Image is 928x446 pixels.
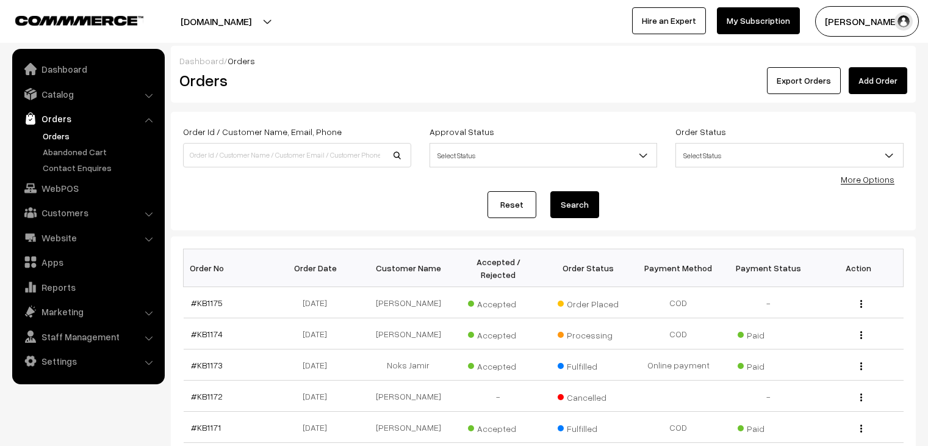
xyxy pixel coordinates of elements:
span: Orders [228,56,255,66]
td: COD [633,287,724,318]
th: Order No [184,249,274,287]
img: Menu [860,393,862,401]
button: [DOMAIN_NAME] [138,6,294,37]
td: [PERSON_NAME] [364,412,454,443]
a: Orders [15,108,160,130]
td: [DATE] [273,412,364,443]
td: [DATE] [273,349,364,381]
th: Action [813,249,904,287]
div: / [179,54,907,67]
td: [PERSON_NAME] [364,318,454,349]
td: [DATE] [273,287,364,318]
a: Contact Enquires [40,161,160,174]
img: Menu [860,300,862,308]
a: Staff Management [15,326,160,348]
a: Reset [487,191,536,218]
a: #KB1173 [191,360,223,370]
span: Accepted [468,294,529,310]
th: Customer Name [364,249,454,287]
span: Select Status [430,145,657,166]
a: Marketing [15,301,160,323]
img: Menu [860,362,862,370]
a: Abandoned Cart [40,145,160,158]
td: [PERSON_NAME] [364,287,454,318]
a: #KB1174 [191,329,223,339]
a: Add Order [849,67,907,94]
span: Cancelled [558,388,619,404]
a: #KB1175 [191,298,223,308]
td: - [453,381,544,412]
input: Order Id / Customer Name / Customer Email / Customer Phone [183,143,411,167]
a: More Options [841,174,894,185]
span: Order Placed [558,294,619,310]
img: Menu [860,425,862,433]
span: Fulfilled [558,419,619,435]
label: Order Id / Customer Name, Email, Phone [183,125,342,138]
span: Accepted [468,357,529,373]
img: COMMMERCE [15,16,143,25]
img: Menu [860,331,862,339]
span: Paid [738,326,799,342]
a: Customers [15,202,160,224]
a: COMMMERCE [15,12,122,27]
td: COD [633,318,724,349]
a: Settings [15,350,160,372]
span: Select Status [675,143,904,167]
a: #KB1171 [191,422,221,433]
a: #KB1172 [191,391,223,401]
span: Accepted [468,419,529,435]
span: Processing [558,326,619,342]
td: [PERSON_NAME] [364,381,454,412]
label: Order Status [675,125,726,138]
a: WebPOS [15,177,160,199]
th: Order Date [273,249,364,287]
th: Payment Status [724,249,814,287]
a: Apps [15,251,160,273]
td: - [724,287,814,318]
a: Catalog [15,83,160,105]
h2: Orders [179,71,410,90]
td: COD [633,412,724,443]
span: Fulfilled [558,357,619,373]
td: [DATE] [273,381,364,412]
img: user [894,12,913,31]
button: [PERSON_NAME]… [815,6,919,37]
span: Select Status [676,145,903,166]
span: Accepted [468,326,529,342]
a: Website [15,227,160,249]
a: Orders [40,130,160,142]
a: Reports [15,276,160,298]
td: - [724,381,814,412]
label: Approval Status [430,125,494,138]
td: Noks Jamir [364,349,454,381]
th: Accepted / Rejected [453,249,544,287]
a: My Subscription [717,7,800,34]
th: Payment Method [633,249,724,287]
span: Paid [738,357,799,373]
a: Hire an Expert [632,7,706,34]
span: Paid [738,419,799,435]
td: [DATE] [273,318,364,349]
button: Search [550,191,599,218]
a: Dashboard [15,58,160,80]
span: Select Status [430,143,658,167]
th: Order Status [544,249,634,287]
a: Dashboard [179,56,224,66]
button: Export Orders [767,67,841,94]
td: Online payment [633,349,724,381]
